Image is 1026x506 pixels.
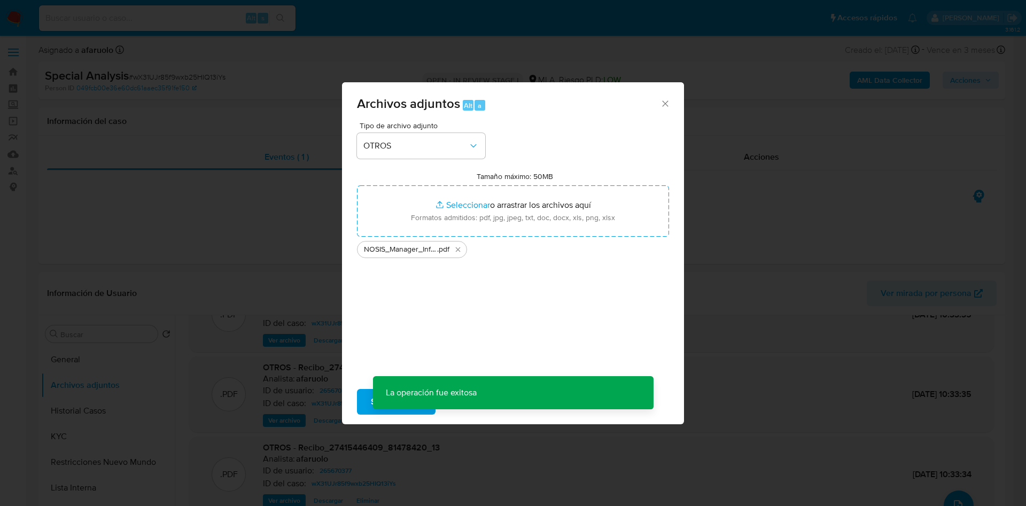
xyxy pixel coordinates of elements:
span: Archivos adjuntos [357,94,460,113]
button: OTROS [357,133,485,159]
span: OTROS [363,141,468,151]
button: Cerrar [660,98,670,108]
span: NOSIS_Manager_InformeIndividual_27415446409_620658_20251001103407 [364,244,437,255]
label: Tamaño máximo: 50MB [477,172,553,181]
p: La operación fue exitosa [373,376,489,409]
span: .pdf [437,244,449,255]
ul: Archivos seleccionados [357,237,669,258]
span: Subir archivo [371,390,422,414]
button: Eliminar NOSIS_Manager_InformeIndividual_27415446409_620658_20251001103407.pdf [452,243,464,256]
button: Subir archivo [357,389,436,415]
span: Tipo de archivo adjunto [360,122,488,129]
span: Cancelar [454,390,488,414]
span: a [478,100,481,111]
span: Alt [464,100,472,111]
